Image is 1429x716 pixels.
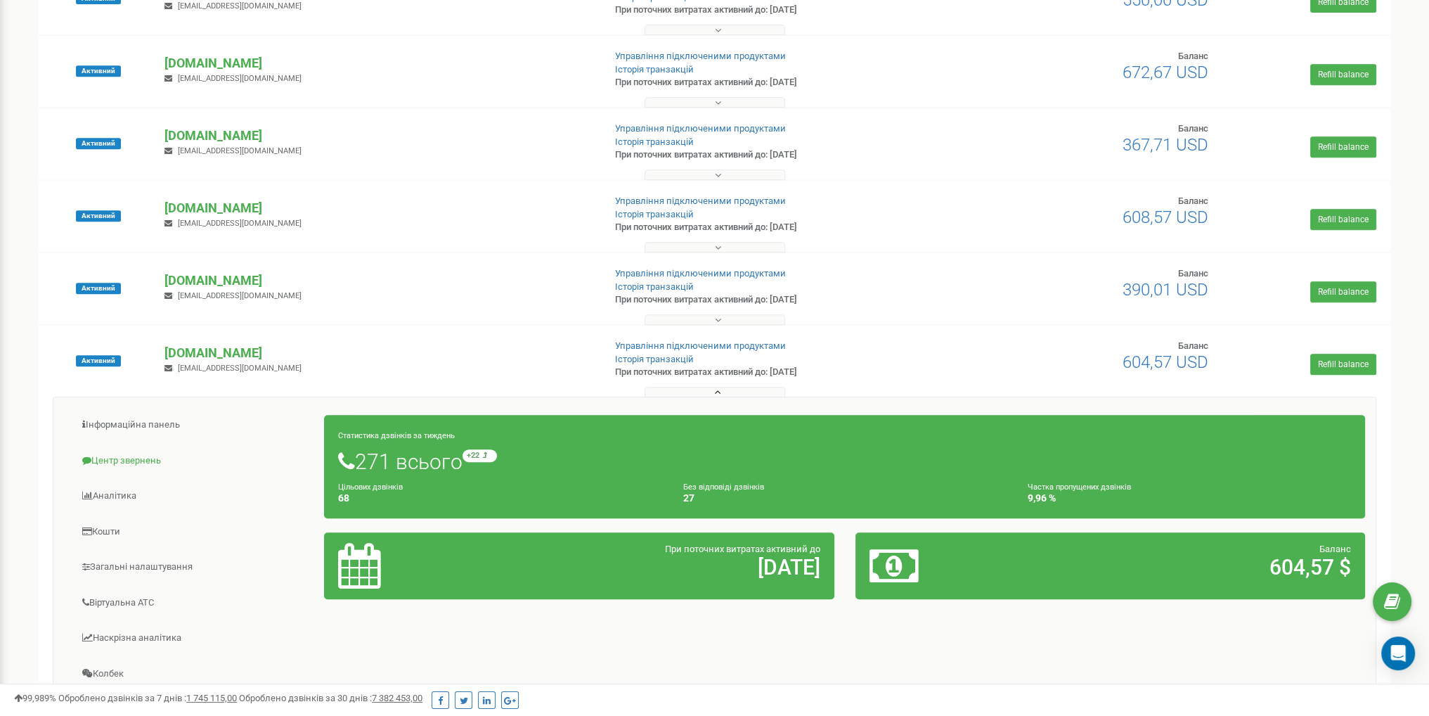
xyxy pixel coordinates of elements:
[372,693,422,703] u: 7 382 453,00
[1123,63,1208,82] span: 672,67 USD
[1178,196,1208,206] span: Баланс
[615,354,694,364] a: Історія транзакцій
[665,544,820,554] span: При поточних витратах активний до
[1178,51,1208,61] span: Баланс
[164,54,592,72] p: [DOMAIN_NAME]
[1123,280,1208,300] span: 390,01 USD
[1037,556,1351,579] h2: 604,57 $
[615,123,786,134] a: Управління підключеними продуктами
[463,449,497,462] small: +22
[1178,123,1208,134] span: Баланс
[164,344,592,362] p: [DOMAIN_NAME]
[615,366,930,379] p: При поточних витратах активний до: [DATE]
[64,444,325,478] a: Центр звернень
[506,556,820,579] h2: [DATE]
[178,1,302,11] span: [EMAIL_ADDRESS][DOMAIN_NAME]
[1310,64,1376,85] a: Refill balance
[64,479,325,513] a: Аналiтика
[64,515,325,549] a: Кошти
[1028,493,1351,504] h4: 9,96 %
[1178,340,1208,351] span: Баланс
[178,219,302,228] span: [EMAIL_ADDRESS][DOMAIN_NAME]
[615,148,930,162] p: При поточних витратах активний до: [DATE]
[64,550,325,584] a: Загальні налаштування
[178,146,302,155] span: [EMAIL_ADDRESS][DOMAIN_NAME]
[615,64,694,75] a: Історія транзакцій
[615,76,930,89] p: При поточних витратах активний до: [DATE]
[1123,135,1208,155] span: 367,71 USD
[1381,637,1415,670] div: Open Intercom Messenger
[338,482,403,492] small: Цільових дзвінків
[164,199,592,217] p: [DOMAIN_NAME]
[615,221,930,234] p: При поточних витратах активний до: [DATE]
[1123,207,1208,227] span: 608,57 USD
[683,493,1006,504] h4: 27
[615,209,694,219] a: Історія транзакцій
[164,127,592,145] p: [DOMAIN_NAME]
[76,138,121,149] span: Активний
[1028,482,1131,492] small: Частка пропущених дзвінків
[64,621,325,656] a: Наскрізна аналітика
[683,482,763,492] small: Без відповіді дзвінків
[164,271,592,290] p: [DOMAIN_NAME]
[14,693,56,703] span: 99,989%
[615,4,930,17] p: При поточних витратах активний до: [DATE]
[178,291,302,300] span: [EMAIL_ADDRESS][DOMAIN_NAME]
[615,281,694,292] a: Історія транзакцій
[615,136,694,147] a: Історія транзакцій
[1310,354,1376,375] a: Refill balance
[615,268,786,279] a: Управління підключеними продуктами
[1310,209,1376,230] a: Refill balance
[64,408,325,442] a: Інформаційна панель
[1310,136,1376,158] a: Refill balance
[615,293,930,307] p: При поточних витратах активний до: [DATE]
[76,355,121,366] span: Активний
[64,657,325,691] a: Колбек
[338,449,1351,473] h1: 271 всього
[76,65,121,77] span: Активний
[76,210,121,222] span: Активний
[76,283,121,294] span: Активний
[186,693,237,703] u: 1 745 115,00
[1319,544,1351,554] span: Баланс
[1123,352,1208,372] span: 604,57 USD
[239,693,422,703] span: Оброблено дзвінків за 30 днів :
[615,196,786,206] a: Управління підключеними продуктами
[1310,281,1376,302] a: Refill balance
[338,431,455,440] small: Статистика дзвінків за тиждень
[1178,268,1208,279] span: Баланс
[178,364,302,373] span: [EMAIL_ADDRESS][DOMAIN_NAME]
[615,51,786,61] a: Управління підключеними продуктами
[615,340,786,351] a: Управління підключеними продуктами
[338,493,661,504] h4: 68
[178,74,302,83] span: [EMAIL_ADDRESS][DOMAIN_NAME]
[64,586,325,620] a: Віртуальна АТС
[58,693,237,703] span: Оброблено дзвінків за 7 днів :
